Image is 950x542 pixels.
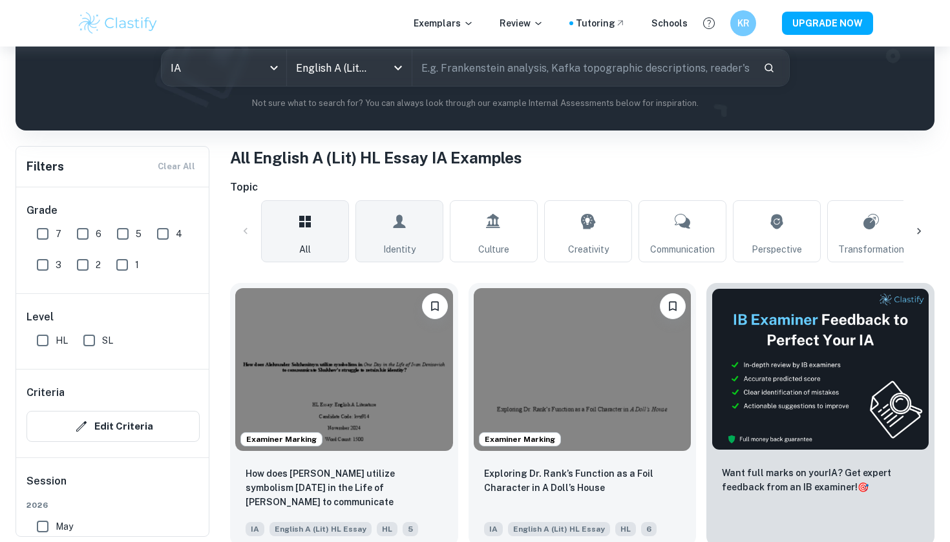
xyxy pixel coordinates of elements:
p: Exploring Dr. Rank’s Function as a Foil Character in A Doll’s House [484,466,681,495]
span: 4 [176,227,182,241]
span: 🎯 [858,482,869,492]
button: Search [758,57,780,79]
span: Communication [650,242,715,256]
span: HL [377,522,397,536]
p: Not sure what to search for? You can always look through our example Internal Assessments below f... [26,97,924,110]
button: Bookmark [660,293,686,319]
button: UPGRADE NOW [782,12,873,35]
img: Thumbnail [712,288,929,450]
span: 1 [135,258,139,272]
span: HL [615,522,636,536]
img: English A (Lit) HL Essay IA example thumbnail: How does Aleksander Solzhenitsyn utilize [235,288,453,451]
button: Open [389,59,407,77]
span: 6 [641,522,657,536]
button: Help and Feedback [698,12,720,34]
span: May [56,519,73,534]
span: English A (Lit) HL Essay [269,522,372,536]
button: Bookmark [422,293,448,319]
span: Transformation [838,242,904,256]
h1: All English A (Lit) HL Essay IA Examples [230,146,934,169]
span: All [299,242,311,256]
span: IA [246,522,264,536]
span: 7 [56,227,61,241]
h6: Topic [230,180,934,195]
span: Examiner Marking [480,433,560,445]
span: SL [102,333,113,348]
span: 6 [96,227,101,241]
h6: Filters [26,158,64,176]
span: English A (Lit) HL Essay [508,522,610,536]
h6: Criteria [26,385,65,401]
p: Review [500,16,544,30]
a: Tutoring [576,16,626,30]
button: KR [730,10,756,36]
a: Schools [651,16,688,30]
span: 3 [56,258,61,272]
span: IA [484,522,503,536]
button: Edit Criteria [26,411,200,442]
input: E.g. Frankenstein analysis, Kafka topographic descriptions, reader's perception... [412,50,753,86]
span: 5 [136,227,142,241]
span: 5 [403,522,418,536]
span: 2 [96,258,101,272]
span: Identity [383,242,416,256]
span: Perspective [752,242,802,256]
h6: Level [26,309,200,325]
p: How does Aleksander Solzhenitsyn utilize symbolism in One Day in the Life of Ivan Denisovich to c... [246,466,443,510]
h6: Session [26,474,200,499]
span: 2026 [26,499,200,511]
img: Clastify logo [77,10,159,36]
span: Culture [478,242,509,256]
span: HL [56,333,68,348]
span: Creativity [568,242,609,256]
h6: KR [736,16,751,30]
span: Examiner Marking [241,433,322,445]
img: English A (Lit) HL Essay IA example thumbnail: Exploring Dr. Rank’s Function as a Foil [474,288,691,451]
p: Want full marks on your IA ? Get expert feedback from an IB examiner! [722,466,919,494]
h6: Grade [26,203,200,218]
div: IA [162,50,286,86]
p: Exemplars [414,16,474,30]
